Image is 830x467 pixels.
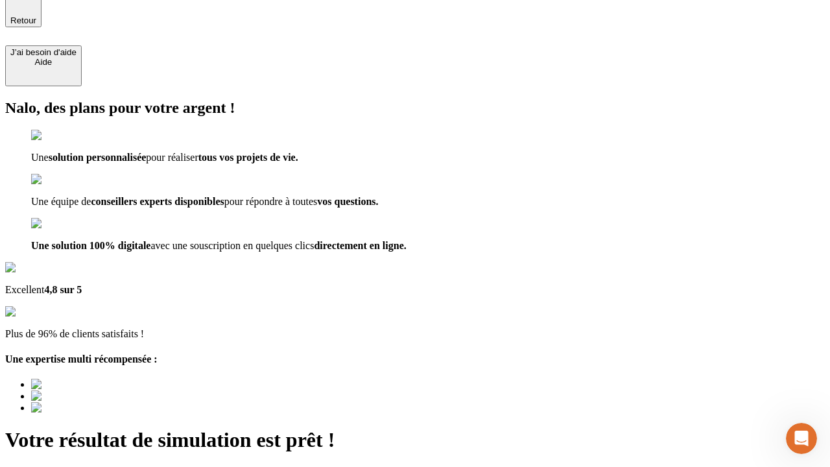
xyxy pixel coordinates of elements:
[31,402,151,414] img: Best savings advice award
[5,45,82,86] button: J’ai besoin d'aideAide
[10,57,77,67] div: Aide
[31,130,87,141] img: checkmark
[314,240,406,251] span: directement en ligne.
[31,240,150,251] span: Une solution 100% digitale
[5,284,44,295] span: Excellent
[31,152,49,163] span: Une
[146,152,198,163] span: pour réaliser
[5,353,825,365] h4: Une expertise multi récompensée :
[5,428,825,452] h1: Votre résultat de simulation est prêt !
[31,390,151,402] img: Best savings advice award
[31,218,87,230] img: checkmark
[91,196,224,207] span: conseillers experts disponibles
[5,306,69,318] img: reviews stars
[10,47,77,57] div: J’ai besoin d'aide
[31,196,91,207] span: Une équipe de
[49,152,147,163] span: solution personnalisée
[224,196,318,207] span: pour répondre à toutes
[5,99,825,117] h2: Nalo, des plans pour votre argent !
[5,262,80,274] img: Google Review
[5,328,825,340] p: Plus de 96% de clients satisfaits !
[317,196,378,207] span: vos questions.
[786,423,817,454] iframe: Intercom live chat
[10,16,36,25] span: Retour
[198,152,298,163] span: tous vos projets de vie.
[31,174,87,186] img: checkmark
[31,379,151,390] img: Best savings advice award
[44,284,82,295] span: 4,8 sur 5
[150,240,314,251] span: avec une souscription en quelques clics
